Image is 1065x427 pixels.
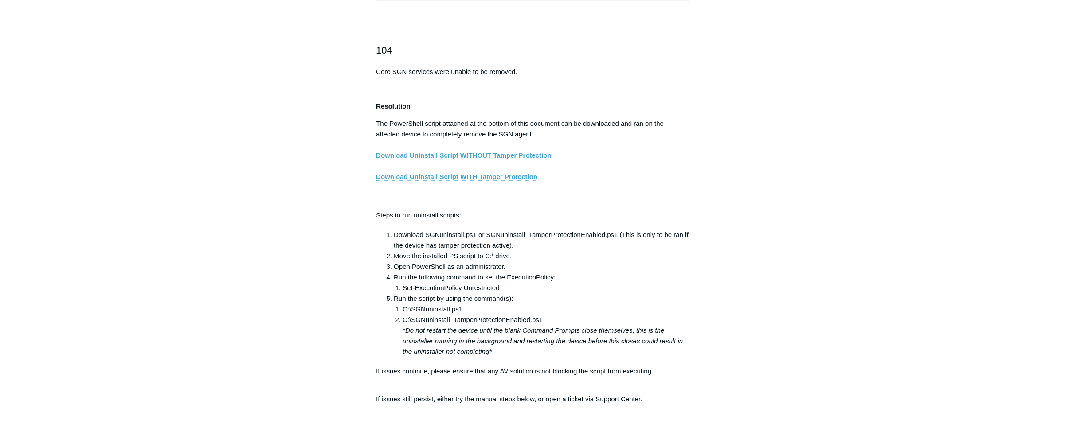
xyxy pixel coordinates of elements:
li: Run the script by using the command(s): [394,293,689,357]
a: Download Uninstall Script WITHOUT Tamper Protection [376,151,552,159]
strong: Resolution [376,102,411,110]
h2: 104 [376,43,689,58]
p: If issues still persist, either try the manual steps below, or open a ticket via Support Center. [376,394,689,404]
li: C:\SGNuninstall_TamperProtectionEnabled.ps1 [403,314,689,357]
p: Steps to run uninstall scripts: [376,210,689,221]
li: Download SGNuninstall.ps1 or SGNuninstall_TamperProtectionEnabled.ps1 (This is only to be ran if ... [394,229,689,251]
li: Move the installed PS script to C:\ drive. [394,251,689,261]
em: *Do not restart the device until the blank Command Prompts close themselves, this is the uninstal... [403,326,683,355]
p: The PowerShell script attached at the bottom of this document can be downloaded and ran on the af... [376,118,689,203]
li: Run the following command to set the ExecutionPolicy: [394,272,689,293]
a: Download Uninstall Script WITH Tamper Protection [376,173,537,181]
li: C:\SGNuninstall.ps1 [403,304,689,314]
p: Core SGN services were unable to be removed. [376,66,689,77]
li: Set-ExecutionPolicy Unrestricted [403,283,689,293]
li: Open PowerShell as an administrator. [394,261,689,272]
p: If issues continue, please ensure that any AV solution is not blocking the script from executing. [376,366,689,387]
